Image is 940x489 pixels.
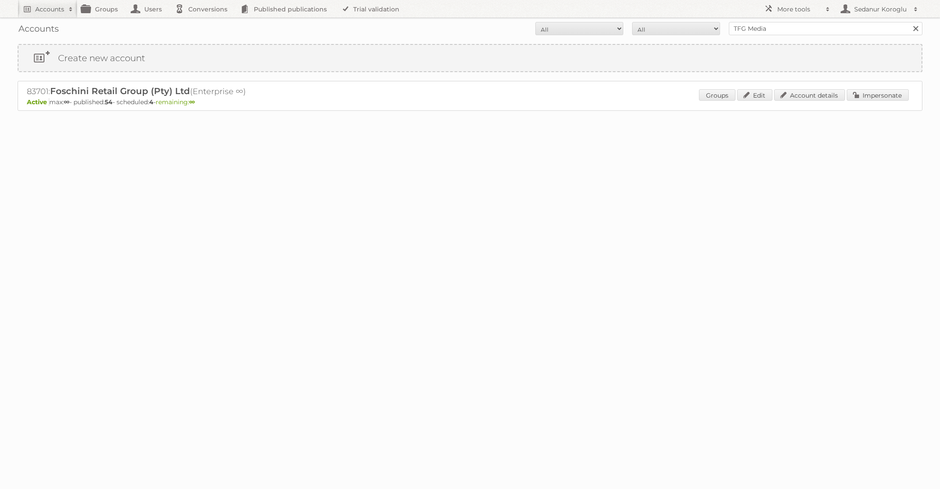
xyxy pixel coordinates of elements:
h2: Accounts [35,5,64,14]
a: Groups [699,89,735,101]
strong: 4 [149,98,154,106]
strong: ∞ [64,98,69,106]
span: Active [27,98,49,106]
a: Impersonate [847,89,909,101]
h2: More tools [777,5,821,14]
strong: ∞ [189,98,195,106]
h2: Sedanur Koroglu [852,5,909,14]
a: Edit [737,89,772,101]
h2: 83701: (Enterprise ∞) [27,86,335,97]
a: Create new account [18,45,922,71]
span: remaining: [156,98,195,106]
span: Foschini Retail Group (Pty) Ltd [50,86,190,96]
strong: 54 [105,98,113,106]
p: max: - published: - scheduled: - [27,98,913,106]
a: Account details [774,89,845,101]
